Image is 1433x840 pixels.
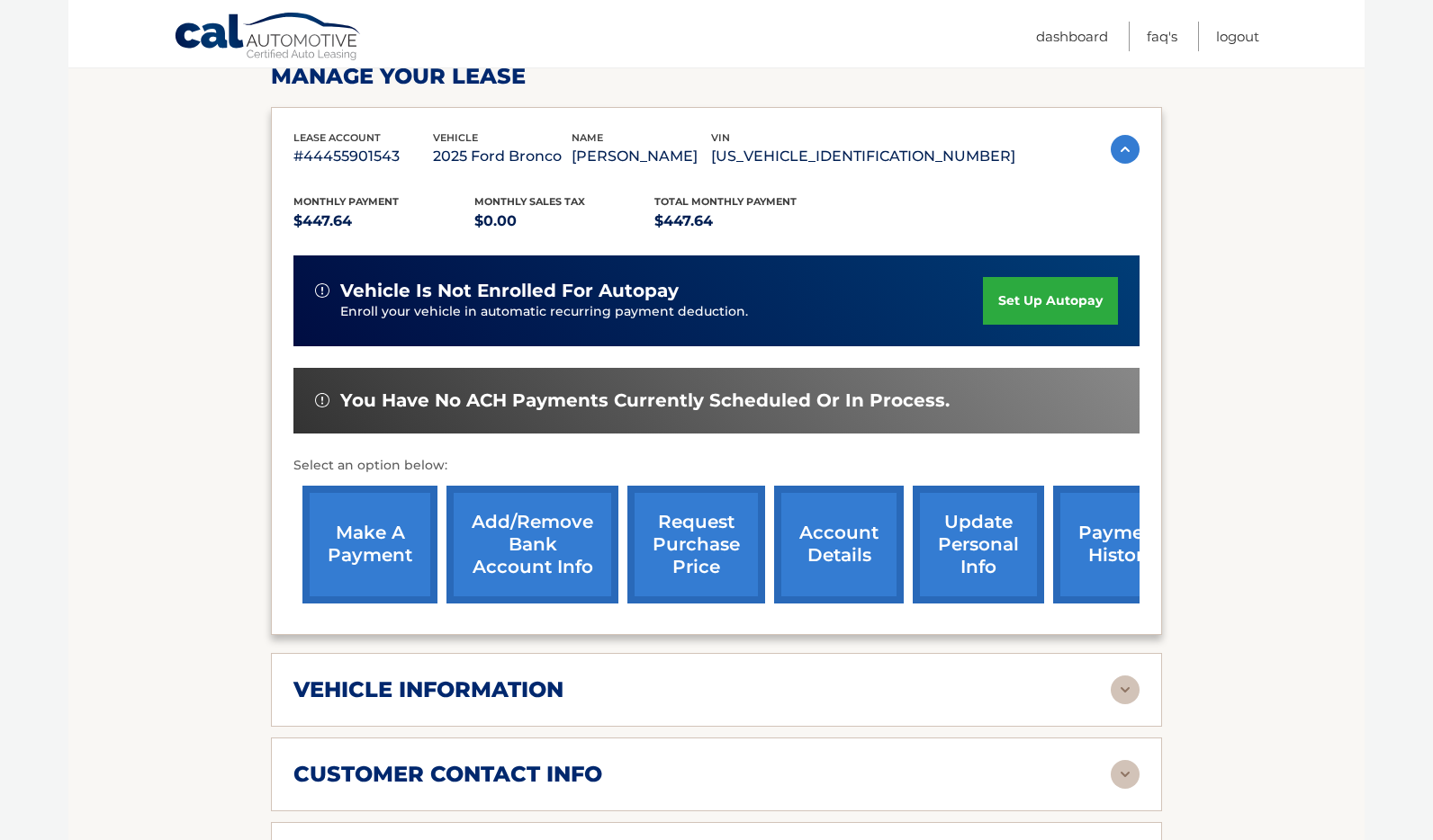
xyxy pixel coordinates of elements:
[711,144,1015,169] p: [US_VEHICLE_IDENTIFICATION_NUMBER]
[1036,22,1108,51] a: Dashboard
[315,393,329,407] img: alert-white.svg
[1111,135,1140,164] img: accordion-active.svg
[474,195,585,208] span: Monthly sales Tax
[293,195,399,208] span: Monthly Payment
[433,131,478,144] span: vehicle
[774,486,904,603] a: account details
[572,144,711,169] p: [PERSON_NAME]
[983,277,1118,325] a: set up autopay
[1111,675,1140,704] img: accordion-rest.svg
[1053,486,1188,603] a: payment history
[1111,760,1140,789] img: accordion-rest.svg
[293,144,433,169] p: #44455901543
[271,63,1162,90] h2: Manage Your Lease
[293,131,381,144] span: lease account
[340,302,983,322] p: Enroll your vehicle in automatic recurring payment deduction.
[913,486,1044,603] a: update personal info
[340,280,679,302] span: vehicle is not enrolled for autopay
[302,486,437,603] a: make a payment
[174,12,363,64] a: Cal Automotive
[572,131,603,144] span: name
[293,209,474,234] p: $447.64
[711,131,730,144] span: vin
[654,195,797,208] span: Total Monthly Payment
[315,283,329,298] img: alert-white.svg
[1216,22,1259,51] a: Logout
[446,486,618,603] a: Add/Remove bank account info
[340,389,950,412] span: You have no ACH payments currently scheduled or in process.
[293,455,1140,477] p: Select an option below:
[654,209,835,234] p: $447.64
[433,144,572,169] p: 2025 Ford Bronco
[474,209,655,234] p: $0.00
[1147,22,1177,51] a: FAQ's
[293,761,602,788] h2: customer contact info
[627,486,765,603] a: request purchase price
[293,676,563,703] h2: vehicle information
